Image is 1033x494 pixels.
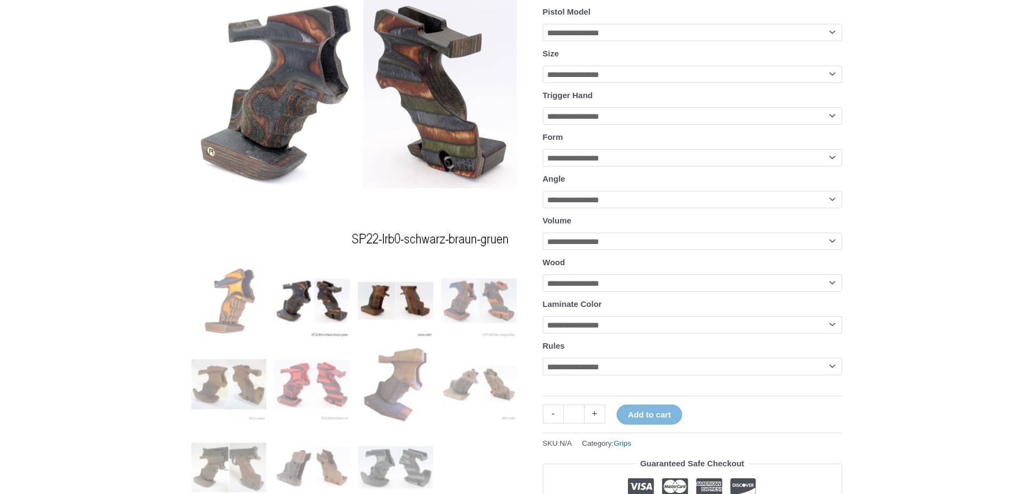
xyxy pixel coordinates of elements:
[636,456,749,471] legend: Guaranteed Safe Checkout
[441,263,517,338] img: Rink Grip for Sport Pistol - Image 4
[582,437,631,450] span: Category:
[358,347,433,422] img: Rink Grip for Sport Pistol - Image 7
[543,299,602,309] label: Laminate Color
[585,405,605,424] a: +
[191,263,267,338] img: Rink Grip for Sport Pistol
[543,174,566,183] label: Angle
[563,405,585,424] input: Product quantity
[543,7,591,16] label: Pistol Model
[274,347,350,422] img: Rink Grip for Sport Pistol - Image 6
[274,263,350,338] img: Rink Grip for Sport Pistol - Image 2
[543,437,572,450] span: SKU:
[543,49,559,58] label: Size
[543,132,563,142] label: Form
[560,439,572,447] span: N/A
[358,263,433,338] img: Rink Grip for Sport Pistol - Image 3
[441,347,517,422] img: Rink Sport Pistol Grip
[614,439,631,447] a: Grips
[617,405,682,425] button: Add to cart
[543,258,565,267] label: Wood
[543,91,593,100] label: Trigger Hand
[543,341,565,350] label: Rules
[543,216,572,225] label: Volume
[543,405,563,424] a: -
[191,347,267,422] img: Rink Grip for Sport Pistol - Image 5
